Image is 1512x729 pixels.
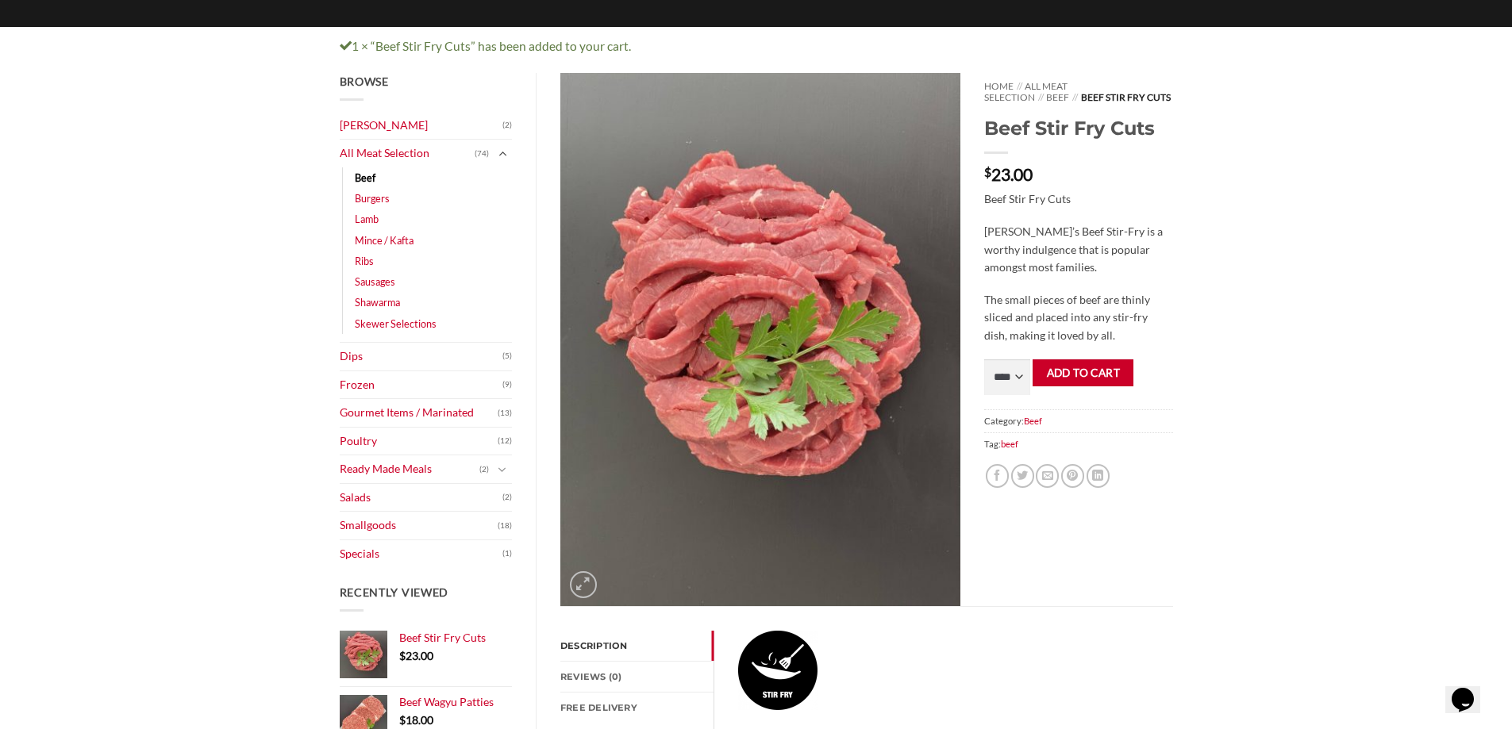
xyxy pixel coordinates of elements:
[399,695,494,708] span: Beef Wagyu Patties
[399,631,486,644] span: Beef Stir Fry Cuts
[498,429,512,453] span: (12)
[340,484,503,512] a: Salads
[355,251,374,271] a: Ribs
[560,73,960,606] img: Beef Stir Fry Cuts
[984,116,1172,140] h1: Beef Stir Fry Cuts
[355,188,390,209] a: Burgers
[1081,91,1171,103] span: Beef Stir Fry Cuts
[340,112,503,140] a: [PERSON_NAME]
[340,540,503,568] a: Specials
[493,145,512,163] button: Toggle
[984,223,1172,277] p: [PERSON_NAME]’s Beef Stir-Fry is a worthy indulgence that is popular amongst most families.
[502,542,512,566] span: (1)
[355,209,379,229] a: Lamb
[340,140,475,167] a: All Meat Selection
[1061,464,1084,487] a: Pin on Pinterest
[340,512,498,539] a: Smallgoods
[399,631,513,645] a: Beef Stir Fry Cuts
[502,373,512,397] span: (9)
[986,464,1009,487] a: Share on Facebook
[340,428,498,455] a: Poultry
[399,649,433,662] bdi: 23.00
[984,291,1172,345] p: The small pieces of beef are thinly sliced and placed into any stir-fry dish, making it loved by ...
[984,164,1033,184] bdi: 23.00
[984,166,991,178] span: $
[493,461,512,478] button: Toggle
[355,167,375,188] a: Beef
[1001,439,1018,449] a: beef
[1038,91,1044,103] span: //
[984,409,1172,432] span: Category:
[340,399,498,427] a: Gourmet Items / Marinated
[1033,359,1133,387] button: Add to cart
[1036,464,1059,487] a: Email to a Friend
[399,713,406,727] span: $
[1072,91,1078,103] span: //
[1011,464,1034,487] a: Share on Twitter
[560,662,714,692] a: Reviews (0)
[502,485,512,509] span: (2)
[498,401,512,425] span: (13)
[1024,416,1042,426] a: Beef
[340,343,503,370] a: Dips
[355,313,437,334] a: Skewer Selections
[475,142,489,166] span: (74)
[984,80,1068,103] a: All Meat Selection
[1445,666,1496,713] iframe: chat widget
[355,230,414,251] a: Mince / Kafta
[498,514,512,538] span: (18)
[1017,80,1022,92] span: //
[399,713,433,727] bdi: 18.00
[355,292,400,313] a: Shawarma
[479,458,489,482] span: (2)
[984,432,1172,455] span: Tag:
[502,344,512,368] span: (5)
[1087,464,1110,487] a: Share on LinkedIn
[738,631,818,710] img: Beef Stir Fry Cuts
[340,585,449,599] span: Recently Viewed
[560,693,714,723] a: FREE Delivery
[984,80,1014,92] a: Home
[399,695,513,709] a: Beef Wagyu Patties
[984,190,1172,209] p: Beef Stir Fry Cuts
[570,571,597,598] a: Zoom
[399,649,406,662] span: $
[340,455,480,483] a: Ready Made Meals
[502,113,512,137] span: (2)
[328,36,1185,56] div: 1 × “Beef Stir Fry Cuts” has been added to your cart.
[340,75,389,88] span: Browse
[355,271,395,292] a: Sausages
[560,631,714,661] a: Description
[1046,91,1069,103] a: Beef
[340,371,503,399] a: Frozen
